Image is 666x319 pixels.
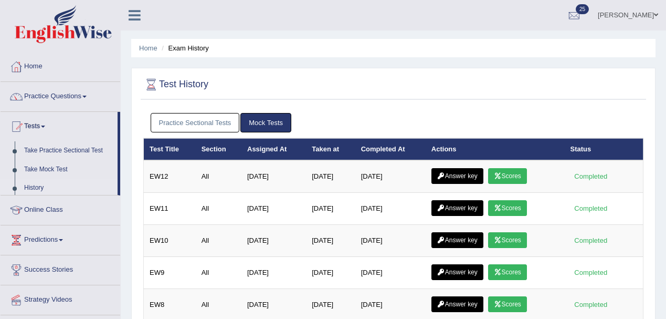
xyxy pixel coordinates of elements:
td: [DATE] [355,193,426,225]
td: [DATE] [355,225,426,257]
th: Section [196,138,241,160]
a: Scores [488,232,527,248]
td: [DATE] [306,193,355,225]
a: Answer key [431,200,483,216]
td: [DATE] [241,257,306,289]
a: Practice Sectional Tests [151,113,240,132]
a: Answer key [431,264,483,280]
td: EW11 [144,193,196,225]
td: EW9 [144,257,196,289]
a: History [19,179,118,198]
td: [DATE] [241,225,306,257]
td: [DATE] [306,225,355,257]
td: EW12 [144,160,196,193]
th: Actions [426,138,565,160]
div: Completed [570,235,611,246]
a: Scores [488,168,527,184]
td: [DATE] [241,193,306,225]
th: Completed At [355,138,426,160]
th: Assigned At [241,138,306,160]
td: [DATE] [355,257,426,289]
td: All [196,257,241,289]
td: EW10 [144,225,196,257]
div: Completed [570,299,611,310]
td: All [196,225,241,257]
a: Strategy Videos [1,285,120,312]
div: Completed [570,171,611,182]
a: Practice Questions [1,82,120,108]
td: All [196,193,241,225]
a: Home [139,44,157,52]
a: Scores [488,296,527,312]
a: Success Stories [1,255,120,282]
th: Status [565,138,643,160]
a: Tests [1,112,118,138]
td: [DATE] [306,160,355,193]
th: Test Title [144,138,196,160]
a: Take Mock Test [19,160,118,179]
div: Completed [570,203,611,214]
td: [DATE] [241,160,306,193]
a: Mock Tests [240,113,291,132]
a: Take Practice Sectional Test [19,141,118,160]
div: Completed [570,267,611,278]
td: [DATE] [306,257,355,289]
td: All [196,160,241,193]
span: 25 [576,4,589,14]
li: Exam History [159,43,209,53]
th: Taken at [306,138,355,160]
a: Answer key [431,232,483,248]
a: Predictions [1,225,120,252]
td: [DATE] [355,160,426,193]
a: Online Class [1,195,120,222]
a: Home [1,52,120,78]
a: Answer key [431,296,483,312]
a: Scores [488,200,527,216]
h2: Test History [143,77,208,92]
a: Answer key [431,168,483,184]
a: Scores [488,264,527,280]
